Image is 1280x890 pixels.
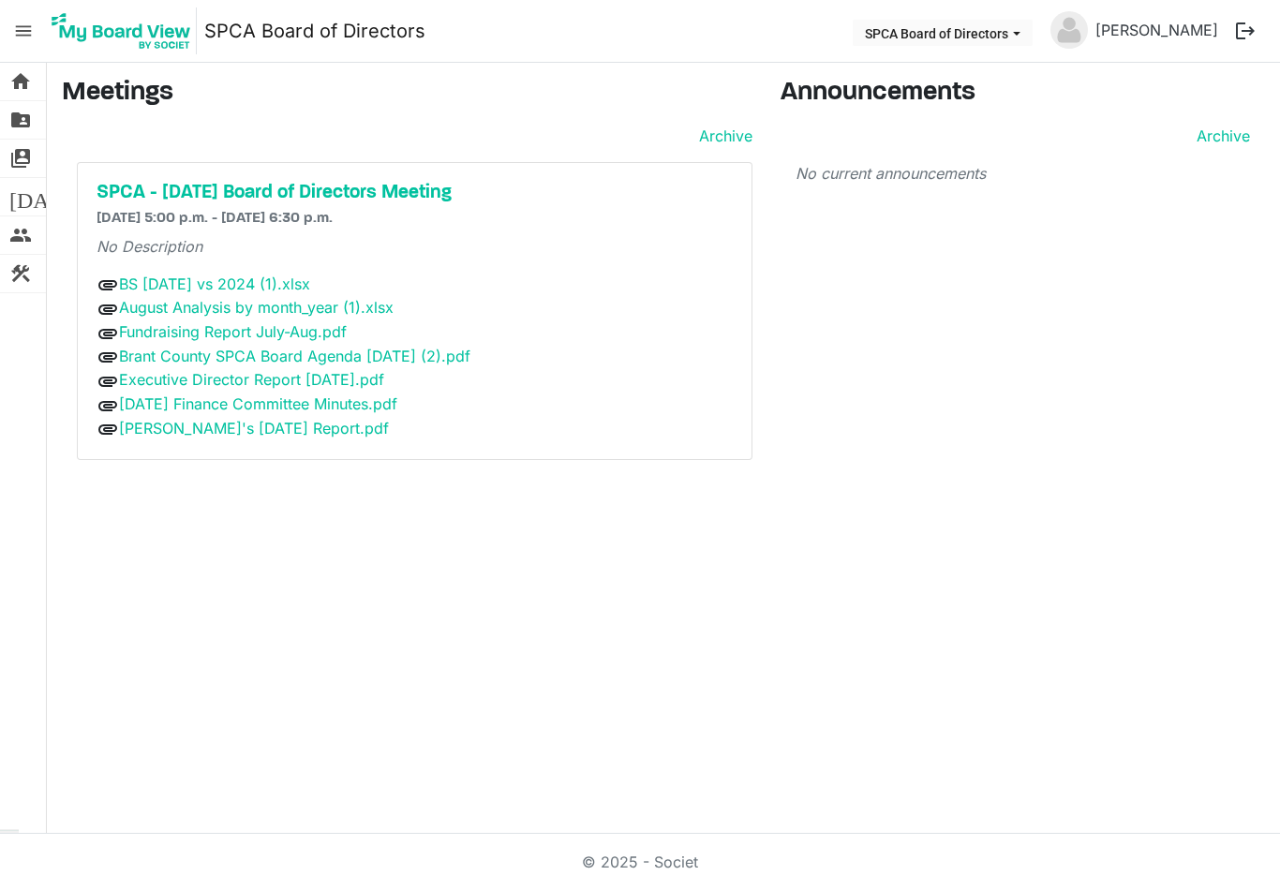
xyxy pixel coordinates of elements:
a: BS [DATE] vs 2024 (1).xlsx [119,274,310,293]
span: home [9,63,32,100]
h3: Announcements [781,78,1266,110]
h3: Meetings [62,78,752,110]
button: logout [1226,11,1265,51]
p: No current announcements [796,162,1251,185]
a: [PERSON_NAME]'s [DATE] Report.pdf [119,419,389,438]
span: attachment [97,370,119,393]
a: Executive Director Report [DATE].pdf [119,370,384,389]
a: [PERSON_NAME] [1088,11,1226,49]
a: Fundraising Report July-Aug.pdf [119,322,347,341]
a: Brant County SPCA Board Agenda [DATE] (2).pdf [119,347,470,365]
span: switch_account [9,140,32,177]
span: attachment [97,298,119,320]
p: No Description [97,235,733,258]
a: Archive [692,125,752,147]
img: no-profile-picture.svg [1050,11,1088,49]
span: attachment [97,322,119,345]
span: attachment [97,274,119,296]
a: August Analysis by month_year (1).xlsx [119,298,394,317]
a: © 2025 - Societ [582,853,698,871]
a: My Board View Logo [46,7,204,54]
span: construction [9,255,32,292]
button: SPCA Board of Directors dropdownbutton [853,20,1033,46]
a: [DATE] Finance Committee Minutes.pdf [119,394,397,413]
span: [DATE] [9,178,82,215]
a: Archive [1189,125,1250,147]
span: folder_shared [9,101,32,139]
h6: [DATE] 5:00 p.m. - [DATE] 6:30 p.m. [97,210,733,228]
span: attachment [97,418,119,440]
span: people [9,216,32,254]
span: attachment [97,394,119,417]
span: attachment [97,346,119,368]
a: SPCA Board of Directors [204,12,425,50]
img: My Board View Logo [46,7,197,54]
a: SPCA - [DATE] Board of Directors Meeting [97,182,733,204]
span: menu [6,13,41,49]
